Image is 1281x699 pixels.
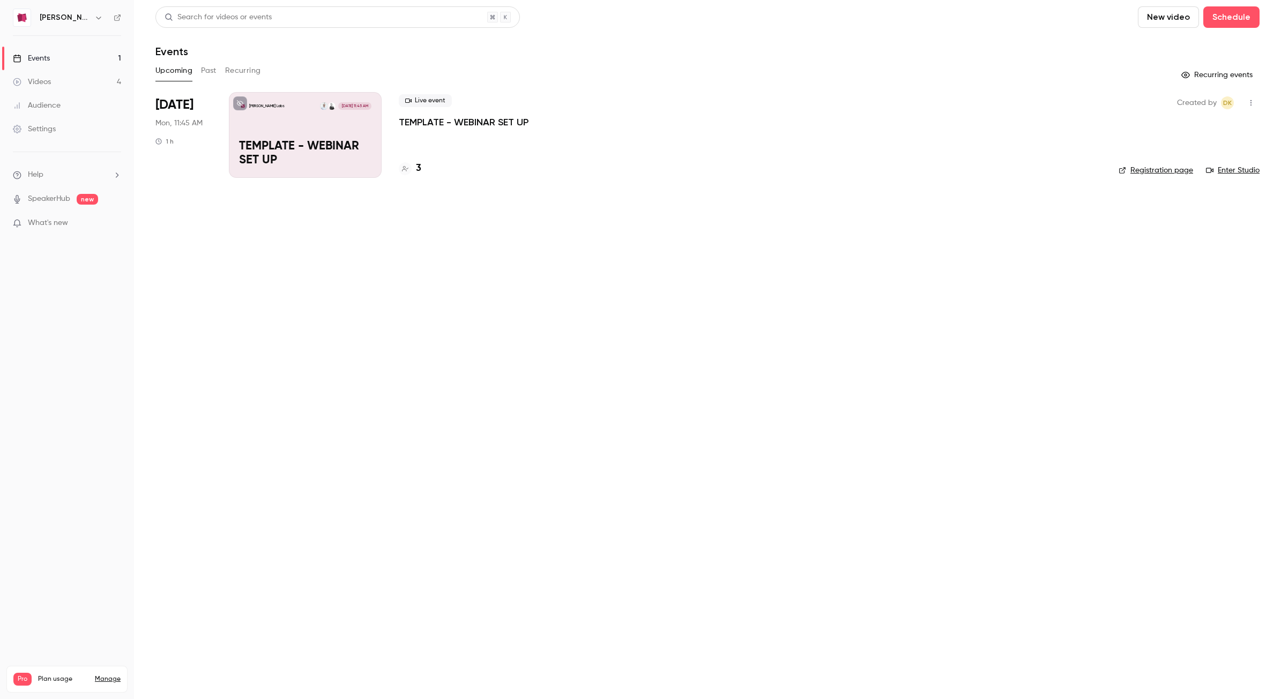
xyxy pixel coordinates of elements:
button: Upcoming [155,62,192,79]
span: debby kruse [1221,96,1234,109]
iframe: Noticeable Trigger [108,219,121,228]
a: Manage [95,675,121,683]
div: Events [13,53,50,64]
span: dk [1223,96,1232,109]
span: Created by [1177,96,1217,109]
div: Audience [13,100,61,111]
div: 1 h [155,137,174,146]
a: Registration page [1119,165,1193,176]
div: Settings [13,124,56,134]
a: TEMPLATE - WEBINAR SET UP [399,116,528,129]
span: Help [28,169,43,181]
a: SpeakerHub [28,193,70,205]
a: Enter Studio [1206,165,1260,176]
a: TEMPLATE - WEBINAR SET UP[PERSON_NAME] LabsNick GoodallIan Wachters[DATE] 11:45 AMTEMPLATE - WEBI... [229,92,382,178]
span: Plan usage [38,675,88,683]
button: Schedule [1203,6,1260,28]
button: Recurring events [1176,66,1260,84]
img: Roseman Labs [13,9,31,26]
img: Nick Goodall [328,102,336,110]
span: Live event [399,94,452,107]
span: new [77,194,98,205]
span: [DATE] 11:45 AM [338,102,371,110]
div: Videos [13,77,51,87]
h6: [PERSON_NAME] Labs [40,12,90,23]
span: What's new [28,217,68,229]
li: help-dropdown-opener [13,169,121,181]
img: Ian Wachters [320,102,327,110]
h1: Events [155,45,188,58]
button: Recurring [225,62,261,79]
span: Pro [13,673,32,686]
span: [DATE] [155,96,193,114]
p: [PERSON_NAME] Labs [249,103,285,109]
div: Search for videos or events [165,12,272,23]
button: Past [201,62,217,79]
p: TEMPLATE - WEBINAR SET UP [239,140,371,168]
div: Dec 1 Mon, 11:45 AM (Europe/Amsterdam) [155,92,212,178]
button: New video [1138,6,1199,28]
h4: 3 [416,161,421,176]
a: 3 [399,161,421,176]
span: Mon, 11:45 AM [155,118,203,129]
